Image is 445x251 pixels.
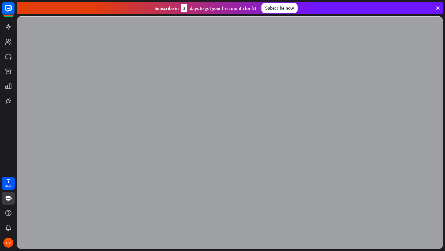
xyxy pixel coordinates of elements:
[181,4,187,12] div: 3
[5,184,11,188] div: days
[155,4,256,12] div: Subscribe in days to get your first month for $1
[2,177,15,190] a: 7 days
[3,238,13,248] div: DV
[261,3,298,13] div: Subscribe now
[7,178,10,184] div: 7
